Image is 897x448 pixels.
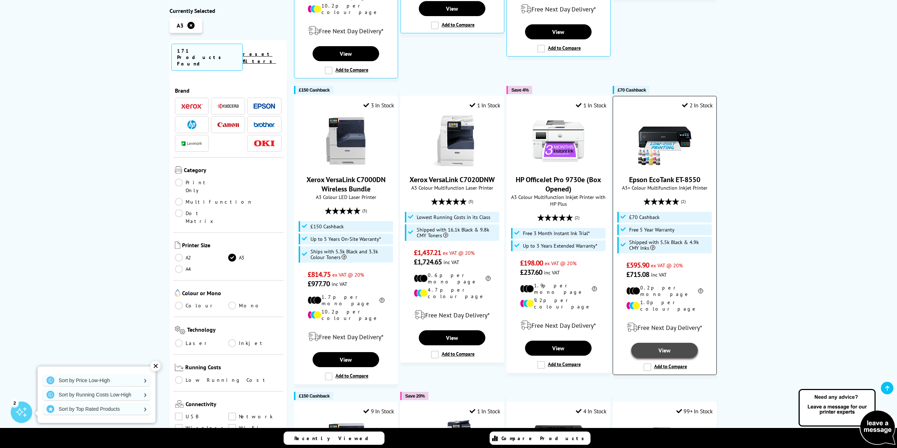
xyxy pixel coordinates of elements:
img: Printer Size [175,242,180,249]
img: Technology [175,326,185,334]
span: inc VAT [544,269,560,276]
a: Xerox VersaLink C7000DN Wireless Bundle [307,175,386,194]
span: Shipped with 16.1k Black & 9.8k CMY Toners [417,227,497,238]
a: A2 [175,254,228,262]
div: Currently Selected [170,7,287,14]
a: Colour [175,302,228,310]
a: Epson [254,102,275,111]
a: Lexmark [181,139,203,148]
span: Colour or Mono [182,289,281,298]
a: Xerox VersaLink C7020DNW [410,175,495,184]
a: A4 [175,265,228,273]
a: Xerox VersaLink C7020DNW [425,162,479,169]
a: View [313,46,379,61]
img: Brother [254,122,275,127]
span: Save 20% [405,393,425,399]
span: ex VAT @ 20% [443,249,475,256]
a: View [313,352,379,367]
a: Dot Matrix [175,209,228,225]
img: Xerox [181,104,203,109]
li: 0.6p per mono page [414,272,491,285]
a: Epson EcoTank ET-8550 [629,175,700,184]
span: £70 Cashback [629,214,660,220]
img: Category [175,166,182,174]
a: Sort by Running Costs Low-High [43,389,150,400]
a: A3 [228,254,281,262]
a: Epson EcoTank ET-8550 [638,162,691,169]
label: Add to Compare [325,372,368,380]
a: Xerox [181,102,203,111]
span: ex VAT @ 20% [332,271,364,278]
div: modal_delivery [510,315,607,335]
a: View [525,341,592,356]
span: Recently Viewed [294,435,376,442]
span: A3 Colour Multifunction Inkjet Printer with HP Plus [510,194,607,207]
span: Free 3 Month Instant Ink Trial* [523,230,590,236]
a: Multifunction [175,198,253,206]
a: View [419,330,485,345]
div: 1 In Stock [470,102,500,109]
label: Add to Compare [431,351,475,359]
li: 1.0p per colour page [626,299,703,312]
span: Brand [175,87,281,94]
a: Inkjet [228,339,281,347]
span: ex VAT @ 20% [545,260,577,267]
span: £1,437.21 [414,248,441,257]
div: 4 In Stock [576,408,607,415]
li: 4.7p per colour page [414,287,491,300]
span: £70 Cashback [618,87,646,93]
a: Wireless [175,424,228,432]
div: modal_delivery [617,317,713,337]
div: modal_delivery [298,327,394,347]
div: 2 In Stock [682,102,713,109]
span: (2) [575,211,579,224]
div: 1 In Stock [470,408,500,415]
span: £237.60 [520,268,543,277]
li: 9.2p per colour page [520,297,597,310]
span: £150 Cashback [299,87,330,93]
span: Up to 3 Years Extended Warranty* [523,243,597,249]
span: Free 5 Year Warranty [629,227,675,233]
span: 171 Products Found [171,44,243,71]
span: £150 Cashback [310,224,344,229]
button: £70 Cashback [613,86,650,94]
span: (3) [469,195,473,208]
span: Technology [187,326,281,336]
span: A3+ Colour Multifunction Inkjet Printer [617,184,713,191]
li: 1.7p per mono page [308,294,384,307]
div: 3 In Stock [363,102,394,109]
a: HP [181,120,203,129]
span: Compare Products [501,435,588,442]
img: HP [187,120,196,129]
span: Up to 5 Years On-Site Warranty* [310,236,381,242]
img: Xerox VersaLink C7020DNW [425,114,479,168]
a: Canon [217,120,239,129]
span: Shipped with 5.5k Black & 4.9k CMY Inks [629,239,710,251]
img: Colour or Mono [175,289,180,297]
a: View [419,1,485,16]
a: Xerox VersaLink C7000DN Wireless Bundle [319,162,373,169]
span: A3 Colour Multifunction Laser Printer [404,184,500,191]
span: £715.08 [626,270,650,279]
a: Low Running Cost [175,376,281,384]
label: Add to Compare [643,363,687,371]
a: View [631,343,698,358]
a: View [525,24,592,39]
img: Epson EcoTank ET-8550 [638,114,691,168]
a: Mono [228,302,281,310]
div: ✕ [151,361,161,371]
span: Lowest Running Costs in its Class [417,214,490,220]
div: 2 [11,399,19,407]
div: 1 In Stock [576,102,607,109]
label: Add to Compare [537,361,581,369]
span: £198.00 [520,258,543,268]
span: Category [184,166,281,175]
div: 9 In Stock [363,408,394,415]
label: Add to Compare [325,67,368,74]
label: Add to Compare [537,45,581,53]
a: Laser [175,339,228,347]
a: USB [175,413,228,420]
li: 10.2p per colour page [308,308,384,321]
span: ex VAT @ 20% [651,262,683,269]
img: Running Costs [175,364,183,371]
